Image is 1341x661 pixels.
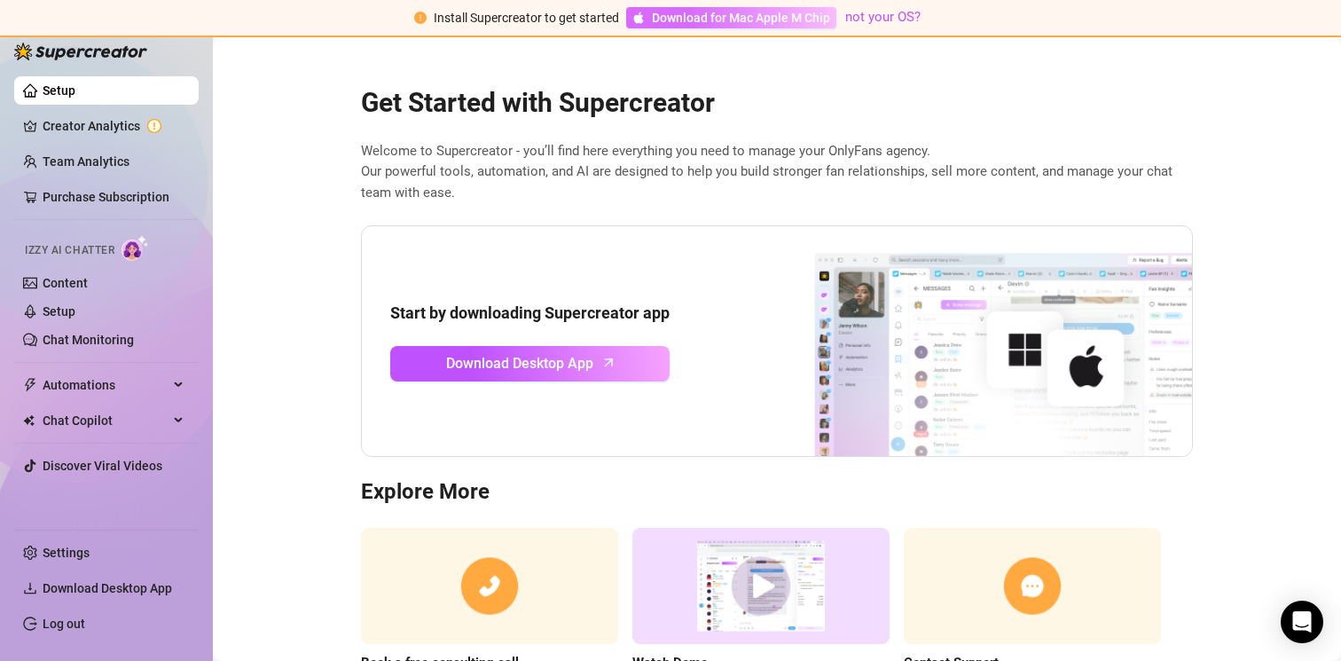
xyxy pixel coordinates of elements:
[390,303,670,322] strong: Start by downloading Supercreator app
[652,8,830,28] span: Download for Mac Apple M Chip
[43,406,169,435] span: Chat Copilot
[43,333,134,347] a: Chat Monitoring
[414,12,427,24] span: exclamation-circle
[43,459,162,473] a: Discover Viral Videos
[361,478,1193,507] h3: Explore More
[43,154,129,169] a: Team Analytics
[361,528,618,644] img: consulting call
[23,414,35,427] img: Chat Copilot
[390,346,670,382] a: Download Desktop Apparrow-up
[632,528,890,644] img: supercreator demo
[14,43,147,60] img: logo-BBDzfeDw.svg
[434,11,619,25] span: Install Supercreator to get started
[599,352,619,373] span: arrow-up
[361,141,1193,204] span: Welcome to Supercreator - you’ll find here everything you need to manage your OnlyFans agency. Ou...
[1281,601,1323,643] div: Open Intercom Messenger
[446,352,593,374] span: Download Desktop App
[122,235,149,261] img: AI Chatter
[43,304,75,319] a: Setup
[361,86,1193,120] h2: Get Started with Supercreator
[43,83,75,98] a: Setup
[626,7,836,28] a: Download for Mac Apple M Chip
[43,276,88,290] a: Content
[904,528,1161,644] img: contact support
[845,9,921,25] a: not your OS?
[632,12,645,24] span: apple
[43,190,169,204] a: Purchase Subscription
[23,378,37,392] span: thunderbolt
[43,371,169,399] span: Automations
[43,617,85,631] a: Log out
[23,581,37,595] span: download
[749,226,1192,457] img: download app
[43,112,184,140] a: Creator Analytics exclamation-circle
[43,581,172,595] span: Download Desktop App
[43,546,90,560] a: Settings
[25,242,114,259] span: Izzy AI Chatter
